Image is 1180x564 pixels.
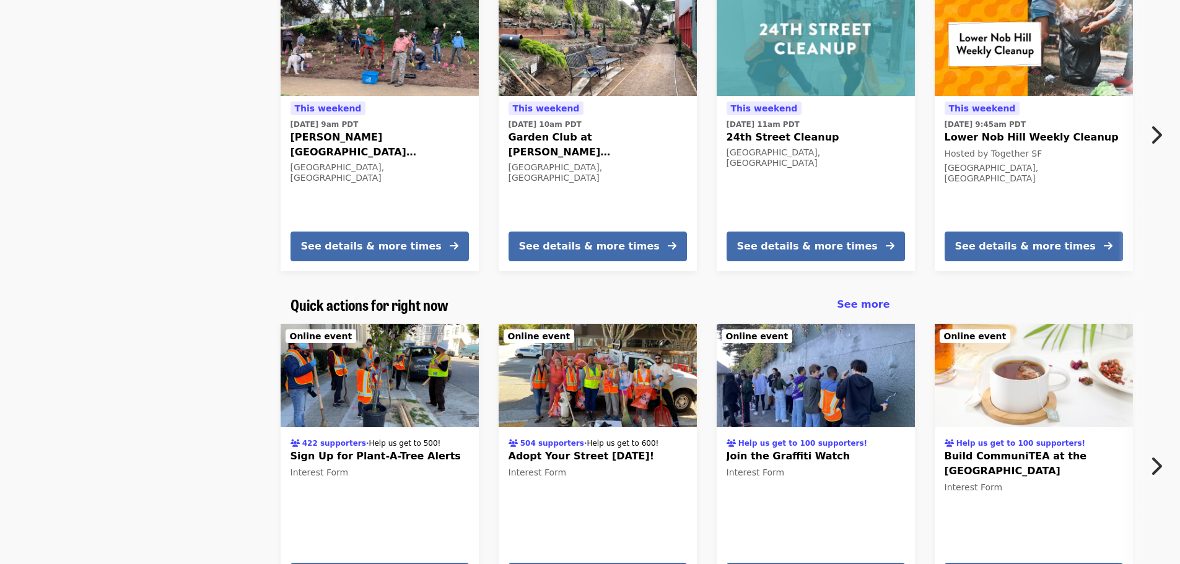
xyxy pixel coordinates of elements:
[291,439,300,448] i: users icon
[945,439,954,448] i: users icon
[1150,123,1162,147] i: chevron-right icon
[499,324,697,428] img: Adopt Your Street Today! organized by SF Public Works
[587,439,658,448] span: Help us get to 600!
[727,467,785,477] span: Interest Form
[717,324,915,428] img: Join the Graffiti Watch organized by SF Public Works
[1139,449,1180,484] button: Next item
[291,232,469,261] button: See details & more times
[1139,118,1180,152] button: Next item
[291,467,349,477] span: Interest Form
[290,331,352,341] span: Online event
[291,162,469,183] div: [GEOGRAPHIC_DATA], [GEOGRAPHIC_DATA]
[509,439,518,448] i: users icon
[509,449,687,464] span: Adopt Your Street [DATE]!
[727,439,736,448] i: users icon
[727,147,905,168] div: [GEOGRAPHIC_DATA], [GEOGRAPHIC_DATA]
[519,239,660,254] div: See details & more times
[955,239,1096,254] div: See details & more times
[509,467,567,477] span: Interest Form
[945,119,1026,130] time: [DATE] 9:45am PDT
[727,232,905,261] button: See details & more times
[1104,240,1112,252] i: arrow-right icon
[509,130,687,160] span: Garden Club at [PERSON_NAME][GEOGRAPHIC_DATA] and The Green In-Between
[886,240,894,252] i: arrow-right icon
[944,331,1007,341] span: Online event
[945,130,1123,145] span: Lower Nob Hill Weekly Cleanup
[291,293,448,315] span: Quick actions for right now
[291,119,359,130] time: [DATE] 9am PDT
[668,240,676,252] i: arrow-right icon
[935,324,1133,428] img: Build CommuniTEA at the Street Tree Nursery organized by SF Public Works
[737,239,878,254] div: See details & more times
[945,149,1042,158] span: Hosted by Together SF
[727,130,905,145] span: 24th Street Cleanup
[945,482,1003,492] span: Interest Form
[837,298,889,310] span: See more
[949,103,1016,113] span: This weekend
[509,162,687,183] div: [GEOGRAPHIC_DATA], [GEOGRAPHIC_DATA]
[508,331,570,341] span: Online event
[945,232,1123,261] button: See details & more times
[945,449,1123,479] span: Build CommuniTEA at the [GEOGRAPHIC_DATA]
[509,435,659,449] div: ·
[281,324,479,428] img: Sign Up for Plant-A-Tree Alerts organized by SF Public Works
[513,103,580,113] span: This weekend
[291,296,448,314] a: Quick actions for right now
[450,240,458,252] i: arrow-right icon
[509,119,582,130] time: [DATE] 10am PDT
[738,439,867,448] span: Help us get to 100 supporters!
[509,232,687,261] button: See details & more times
[369,439,440,448] span: Help us get to 500!
[727,119,800,130] time: [DATE] 11am PDT
[726,331,789,341] span: Online event
[291,435,441,449] div: ·
[731,103,798,113] span: This weekend
[281,296,900,314] div: Quick actions for right now
[837,297,889,312] a: See more
[302,439,366,448] span: 422 supporters
[291,449,469,464] span: Sign Up for Plant-A-Tree Alerts
[295,103,362,113] span: This weekend
[301,239,442,254] div: See details & more times
[945,163,1123,184] div: [GEOGRAPHIC_DATA], [GEOGRAPHIC_DATA]
[956,439,1085,448] span: Help us get to 100 supporters!
[520,439,584,448] span: 504 supporters
[291,130,469,160] span: [PERSON_NAME][GEOGRAPHIC_DATA] [PERSON_NAME] Beautification Day
[727,449,905,464] span: Join the Graffiti Watch
[1150,454,1162,478] i: chevron-right icon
